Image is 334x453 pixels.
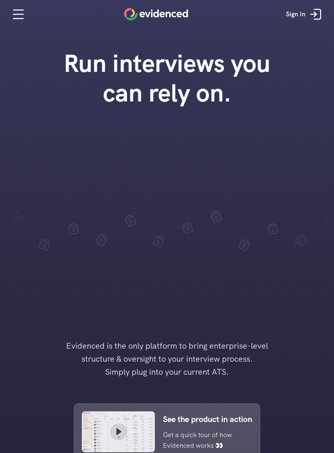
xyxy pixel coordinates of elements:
[50,49,284,108] h1: Run interviews you can rely on.
[124,8,188,20] a: Home
[280,2,330,27] a: Sign In
[163,430,240,451] p: Get a quick tour of how Evidenced works 👀
[163,413,252,426] p: See the product in action
[53,339,281,378] h4: Evidenced is the only platform to bring enterprise-level structure & oversight to your interview ...
[286,9,305,20] p: Sign In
